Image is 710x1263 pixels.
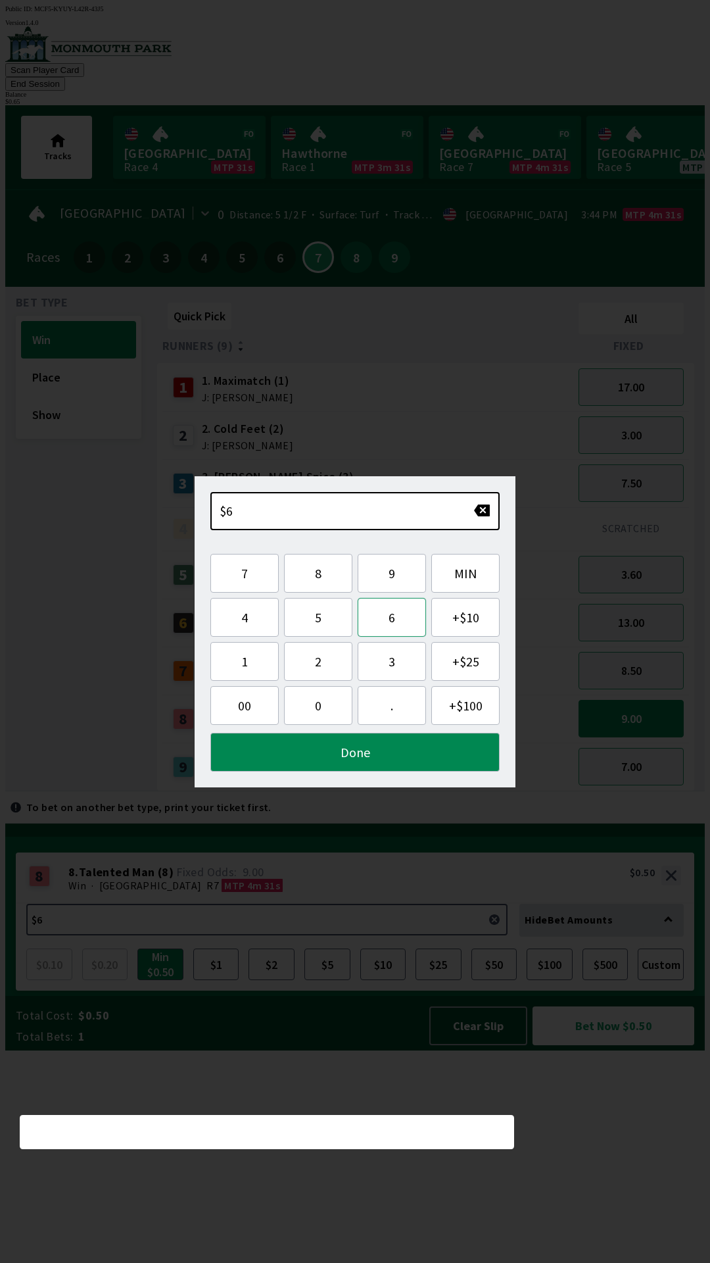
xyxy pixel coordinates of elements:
button: 00 [210,686,279,725]
span: 5 [295,609,341,626]
span: Done [222,744,488,760]
button: +$100 [431,686,500,725]
span: 1 [222,653,268,670]
span: 3 [369,653,415,670]
button: MIN [431,554,500,593]
button: 4 [210,598,279,637]
button: 7 [210,554,279,593]
span: $6 [220,503,233,519]
button: 8 [284,554,352,593]
span: 9 [369,565,415,582]
span: 8 [295,565,341,582]
button: 6 [358,598,426,637]
span: . [369,697,415,714]
button: 5 [284,598,352,637]
button: +$10 [431,598,500,637]
span: + $100 [442,697,488,714]
button: 3 [358,642,426,681]
span: 7 [222,565,268,582]
button: 9 [358,554,426,593]
span: 00 [222,697,268,714]
span: MIN [442,565,488,582]
button: 0 [284,686,352,725]
button: 2 [284,642,352,681]
button: +$25 [431,642,500,681]
button: . [358,686,426,725]
span: 2 [295,653,341,670]
button: 1 [210,642,279,681]
span: + $10 [442,609,488,626]
span: 0 [295,697,341,714]
span: 4 [222,609,268,626]
button: Done [210,733,500,772]
span: + $25 [442,653,488,670]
